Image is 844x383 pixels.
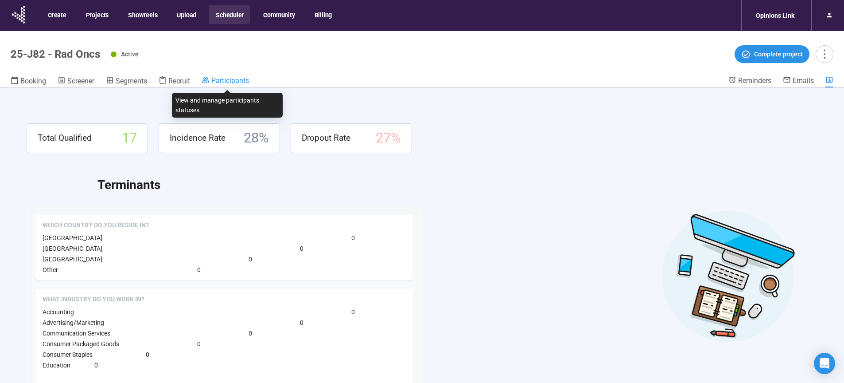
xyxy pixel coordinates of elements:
[783,76,814,87] a: Emails
[43,256,102,263] span: [GEOGRAPHIC_DATA]
[793,76,814,85] span: Emails
[121,5,163,24] button: Showreels
[79,5,115,24] button: Projects
[38,131,92,145] span: Total Qualified
[816,45,833,63] button: more
[106,76,147,87] a: Segments
[170,5,202,24] button: Upload
[814,353,835,374] div: Open Intercom Messenger
[728,76,771,87] a: Reminders
[11,76,46,87] a: Booking
[735,45,809,63] button: Complete project
[249,328,252,338] span: 0
[43,234,102,241] span: [GEOGRAPHIC_DATA]
[168,77,190,85] span: Recruit
[43,319,104,326] span: Advertising/Marketing
[300,244,303,253] span: 0
[256,5,301,24] button: Community
[172,93,283,118] div: View and manage participants statuses
[43,266,58,273] span: Other
[94,360,98,370] span: 0
[244,127,269,149] span: 28 %
[43,295,144,304] span: What Industry do you work in?
[43,308,74,316] span: Accounting
[738,76,771,85] span: Reminders
[97,175,817,195] h2: Terminants
[43,221,149,230] span: Which country do you reside in?
[41,5,73,24] button: Create
[351,307,355,317] span: 0
[122,127,137,149] span: 17
[67,77,94,85] span: Screener
[302,131,350,145] span: Dropout Rate
[43,362,70,369] span: Education
[202,76,249,87] a: Participants
[211,76,249,85] span: Participants
[116,77,147,85] span: Segments
[11,48,100,60] h1: 25-J82 - Rad Oncs
[170,131,226,145] span: Incidence Rate
[307,5,338,24] button: Billing
[43,351,93,358] span: Consumer Staples
[300,318,303,328] span: 0
[351,233,355,243] span: 0
[751,7,800,24] div: Opinions Link
[43,245,102,252] span: [GEOGRAPHIC_DATA]
[58,76,94,87] a: Screener
[249,254,252,264] span: 0
[20,77,46,85] span: Booking
[754,49,803,59] span: Complete project
[197,265,201,275] span: 0
[159,76,190,87] a: Recruit
[43,340,119,347] span: Consumer Packaged Goods
[818,48,830,60] span: more
[43,330,110,337] span: Communication Services
[197,339,201,349] span: 0
[146,350,149,359] span: 0
[376,127,401,149] span: 27 %
[121,51,139,58] span: Active
[661,209,795,343] img: Desktop work notes
[209,5,250,24] button: Scheduler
